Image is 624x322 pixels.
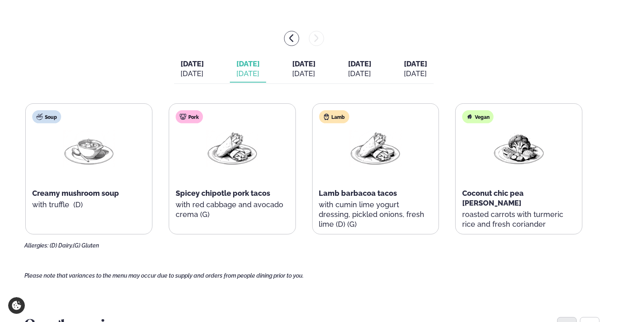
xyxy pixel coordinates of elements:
img: Lamb.svg [323,114,330,120]
span: [DATE] [181,59,204,68]
div: Soup [32,110,61,123]
div: [DATE] [404,69,427,79]
div: Pork [176,110,203,123]
span: Spicey chipotle pork tacos [176,189,270,197]
span: Coconut chic pea [PERSON_NAME] [462,189,524,207]
span: Lamb barbacoa tacos [319,189,397,197]
p: with truffle (D) [32,200,146,210]
button: menu-btn-right [309,31,324,46]
p: roasted carrots with turmeric rice and fresh coriander [462,210,575,229]
p: with red cabbage and avocado crema (G) [176,200,289,219]
button: [DATE] [DATE] [174,56,210,83]
span: [DATE] [292,59,315,68]
img: pork.svg [180,114,186,120]
button: [DATE] [DATE] [397,56,434,83]
div: [DATE] [181,69,204,79]
p: with cumin lime yogurt dressing, pickled onions, fresh lime (D) (G) [319,200,432,229]
div: [DATE] [348,69,371,79]
span: Allergies: [24,242,49,249]
div: [DATE] [236,69,260,79]
img: Soup.png [63,130,115,168]
span: (D) Dairy, [50,242,73,249]
div: Vegan [462,110,494,123]
span: Creamy mushroom soup [32,189,119,197]
img: soup.svg [36,114,43,120]
img: Wraps.png [206,130,258,168]
a: Cookie settings [8,297,25,314]
button: [DATE] [DATE] [286,56,322,83]
button: menu-btn-left [284,31,299,46]
div: [DATE] [292,69,315,79]
span: [DATE] [404,59,427,68]
span: [DATE] [236,59,260,68]
img: Vegan.png [493,130,545,168]
button: [DATE] [DATE] [342,56,378,83]
div: Lamb [319,110,349,123]
button: [DATE] [DATE] [230,56,266,83]
span: (G) Gluten [73,242,99,249]
span: [DATE] [348,59,371,68]
span: Please note that variances to the menu may occur due to supply and orders from people dining prio... [24,272,304,279]
img: Vegan.svg [466,114,473,120]
img: Wraps.png [349,130,401,168]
